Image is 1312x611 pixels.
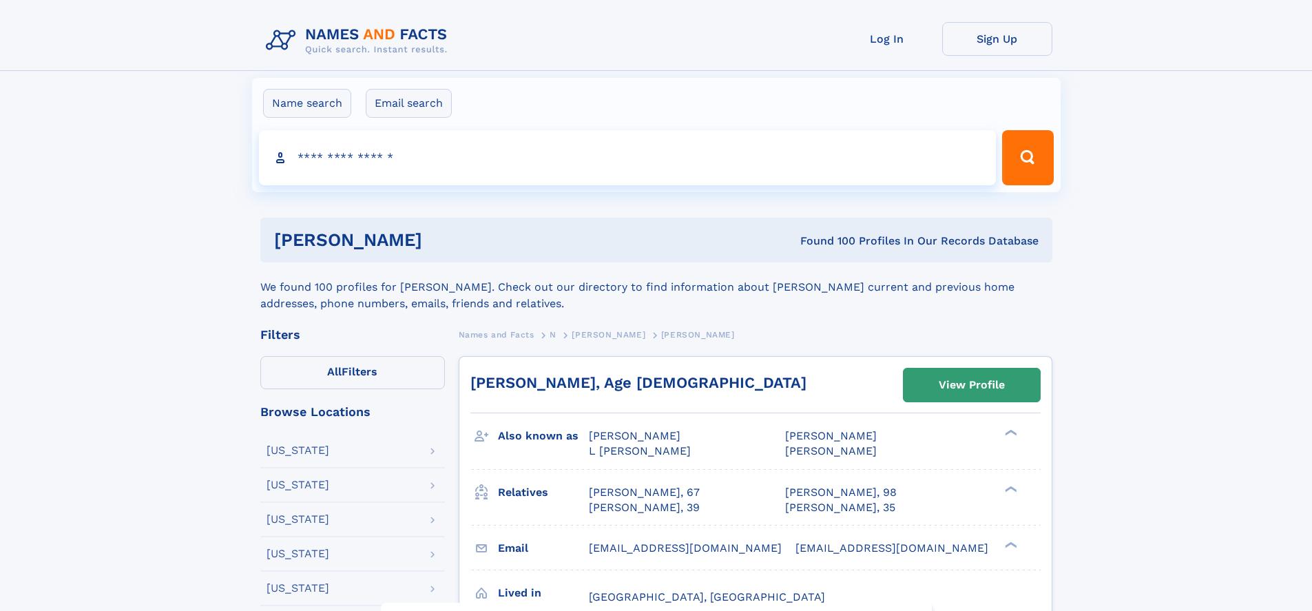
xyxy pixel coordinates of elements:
[267,583,329,594] div: [US_STATE]
[785,485,897,500] a: [PERSON_NAME], 98
[589,500,700,515] a: [PERSON_NAME], 39
[550,326,556,343] a: N
[260,22,459,59] img: Logo Names and Facts
[550,330,556,340] span: N
[939,369,1005,401] div: View Profile
[785,500,895,515] a: [PERSON_NAME], 35
[267,445,329,456] div: [US_STATE]
[260,406,445,418] div: Browse Locations
[267,548,329,559] div: [US_STATE]
[785,444,877,457] span: [PERSON_NAME]
[267,479,329,490] div: [US_STATE]
[260,262,1052,312] div: We found 100 profiles for [PERSON_NAME]. Check out our directory to find information about [PERSO...
[470,374,806,391] a: [PERSON_NAME], Age [DEMOGRAPHIC_DATA]
[589,429,680,442] span: [PERSON_NAME]
[589,444,691,457] span: L [PERSON_NAME]
[942,22,1052,56] a: Sign Up
[589,485,700,500] a: [PERSON_NAME], 67
[1001,540,1018,549] div: ❯
[274,231,612,249] h1: [PERSON_NAME]
[267,514,329,525] div: [US_STATE]
[498,481,589,504] h3: Relatives
[611,234,1039,249] div: Found 100 Profiles In Our Records Database
[661,330,735,340] span: [PERSON_NAME]
[1001,428,1018,437] div: ❯
[260,356,445,389] label: Filters
[259,130,997,185] input: search input
[327,365,342,378] span: All
[904,369,1040,402] a: View Profile
[795,541,988,555] span: [EMAIL_ADDRESS][DOMAIN_NAME]
[1001,484,1018,493] div: ❯
[263,89,351,118] label: Name search
[366,89,452,118] label: Email search
[498,424,589,448] h3: Also known as
[498,581,589,605] h3: Lived in
[572,330,645,340] span: [PERSON_NAME]
[832,22,942,56] a: Log In
[785,429,877,442] span: [PERSON_NAME]
[1002,130,1053,185] button: Search Button
[459,326,534,343] a: Names and Facts
[589,590,825,603] span: [GEOGRAPHIC_DATA], [GEOGRAPHIC_DATA]
[572,326,645,343] a: [PERSON_NAME]
[498,537,589,560] h3: Email
[260,329,445,341] div: Filters
[589,541,782,555] span: [EMAIL_ADDRESS][DOMAIN_NAME]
